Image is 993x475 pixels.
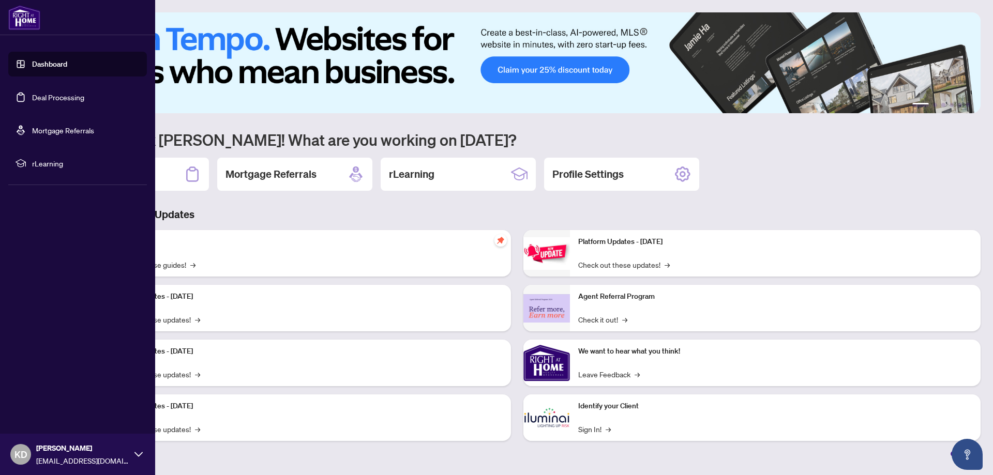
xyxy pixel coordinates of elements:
[195,423,200,435] span: →
[552,167,624,181] h2: Profile Settings
[606,423,611,435] span: →
[578,369,640,380] a: Leave Feedback→
[36,442,129,454] span: [PERSON_NAME]
[950,103,954,107] button: 4
[54,130,981,149] h1: Welcome back [PERSON_NAME]! What are you working on [DATE]?
[8,5,40,30] img: logo
[941,103,945,107] button: 3
[32,59,67,69] a: Dashboard
[54,207,981,222] h3: Brokerage & Industry Updates
[578,259,670,270] a: Check out these updates!→
[109,236,503,248] p: Self-Help
[109,346,503,357] p: Platform Updates - [DATE]
[958,103,962,107] button: 5
[665,259,670,270] span: →
[225,167,317,181] h2: Mortgage Referrals
[622,314,627,325] span: →
[195,314,200,325] span: →
[578,423,611,435] a: Sign In!→
[578,401,972,412] p: Identify your Client
[523,394,570,441] img: Identify your Client
[36,455,129,466] span: [EMAIL_ADDRESS][DOMAIN_NAME]
[578,314,627,325] a: Check it out!→
[635,369,640,380] span: →
[109,401,503,412] p: Platform Updates - [DATE]
[523,294,570,323] img: Agent Referral Program
[14,447,27,462] span: KD
[32,93,84,102] a: Deal Processing
[190,259,195,270] span: →
[578,236,972,248] p: Platform Updates - [DATE]
[578,291,972,302] p: Agent Referral Program
[195,369,200,380] span: →
[523,340,570,386] img: We want to hear what you think!
[109,291,503,302] p: Platform Updates - [DATE]
[912,103,929,107] button: 1
[494,234,507,247] span: pushpin
[966,103,970,107] button: 6
[933,103,937,107] button: 2
[32,126,94,135] a: Mortgage Referrals
[32,158,140,169] span: rLearning
[578,346,972,357] p: We want to hear what you think!
[523,237,570,270] img: Platform Updates - June 23, 2025
[952,439,983,470] button: Open asap
[54,12,981,113] img: Slide 0
[389,167,434,181] h2: rLearning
